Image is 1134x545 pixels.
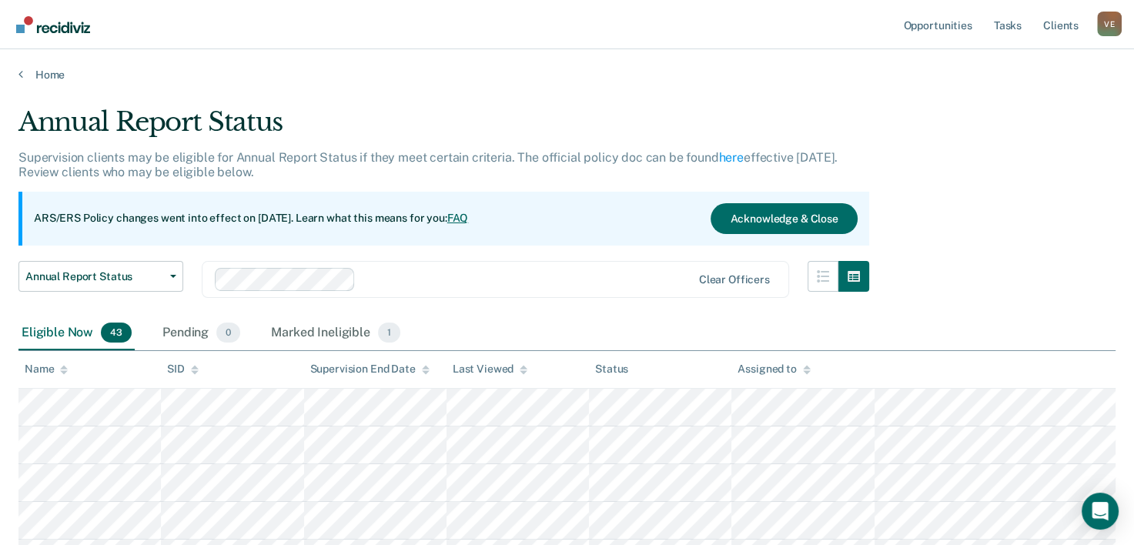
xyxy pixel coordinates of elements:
span: 1 [378,323,400,343]
span: Annual Report Status [25,270,164,283]
img: Recidiviz [16,16,90,33]
span: 43 [101,323,132,343]
button: Profile dropdown button [1097,12,1122,36]
div: Annual Report Status [18,106,869,150]
div: Eligible Now43 [18,316,135,350]
div: Pending0 [159,316,243,350]
a: Home [18,68,1116,82]
div: Open Intercom Messenger [1082,493,1119,530]
p: Supervision clients may be eligible for Annual Report Status if they meet certain criteria. The o... [18,150,838,179]
div: V E [1097,12,1122,36]
div: Marked Ineligible1 [268,316,403,350]
div: Assigned to [738,363,810,376]
div: Name [25,363,68,376]
div: SID [167,363,199,376]
p: ARS/ERS Policy changes went into effect on [DATE]. Learn what this means for you: [34,211,468,226]
div: Last Viewed [453,363,527,376]
div: Status [595,363,628,376]
a: FAQ [447,212,469,224]
span: 0 [216,323,240,343]
button: Annual Report Status [18,261,183,292]
div: Supervision End Date [310,363,430,376]
button: Acknowledge & Close [711,203,857,234]
div: Clear officers [699,273,770,286]
a: here [719,150,744,165]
